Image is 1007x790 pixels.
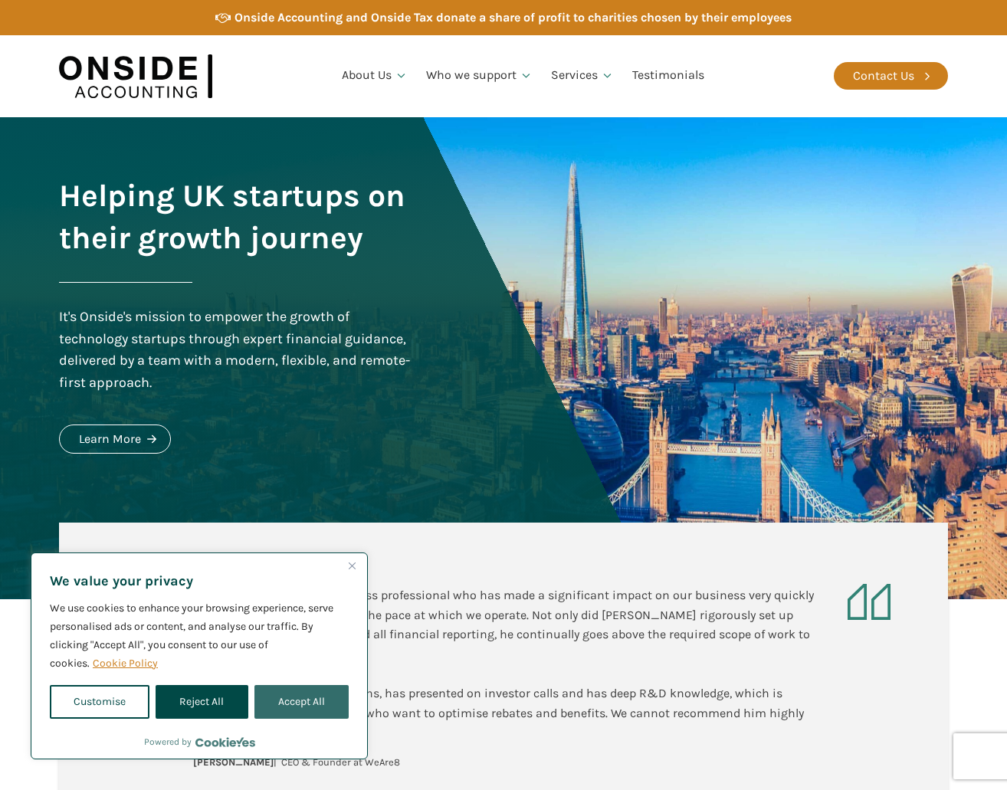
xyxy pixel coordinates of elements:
[349,562,356,569] img: Close
[343,556,361,575] button: Close
[59,306,415,394] div: It's Onside's mission to empower the growth of technology startups through expert financial guida...
[59,175,415,259] h1: Helping UK startups on their growth journey
[59,47,212,106] img: Onside Accounting
[834,62,948,90] a: Contact Us
[59,425,171,454] a: Learn More
[144,734,255,749] div: Powered by
[853,66,914,86] div: Contact Us
[235,8,792,28] div: Onside Accounting and Onside Tax donate a share of profit to charities chosen by their employees
[79,429,141,449] div: Learn More
[542,50,623,102] a: Services
[31,552,368,759] div: We value your privacy
[92,656,159,670] a: Cookie Policy
[195,737,255,747] a: Visit CookieYes website
[156,685,248,719] button: Reject All
[193,755,400,771] div: | CEO & Founder at WeAre8
[254,685,349,719] button: Accept All
[193,585,814,742] div: [PERSON_NAME] is a world-class professional who has made a significant impact on our business ver...
[623,50,713,102] a: Testimonials
[50,599,349,673] p: We use cookies to enhance your browsing experience, serve personalised ads or content, and analys...
[193,756,274,768] b: [PERSON_NAME]
[417,50,542,102] a: Who we support
[50,685,149,719] button: Customise
[50,572,349,590] p: We value your privacy
[333,50,417,102] a: About Us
